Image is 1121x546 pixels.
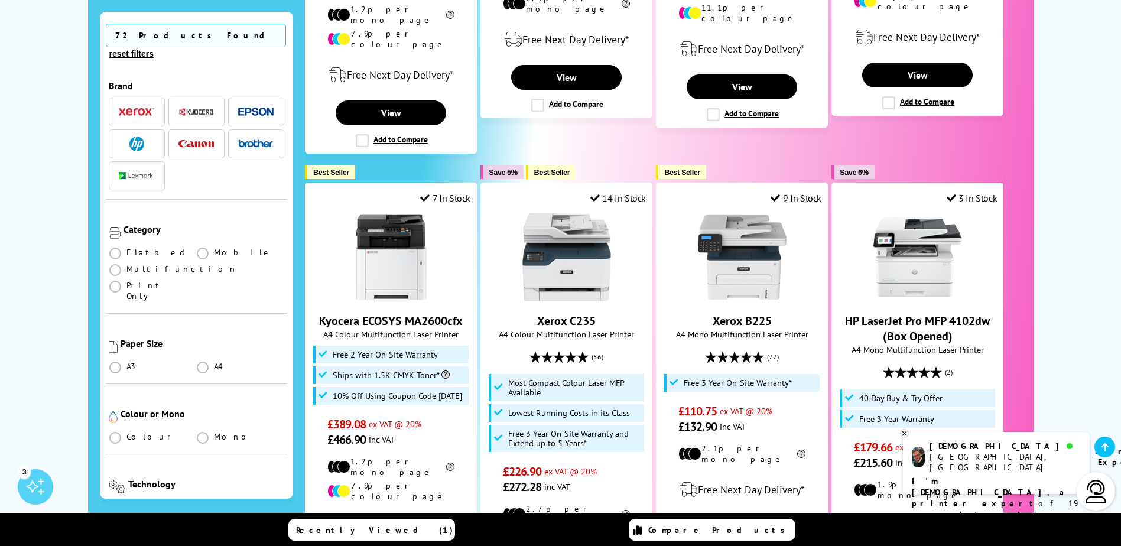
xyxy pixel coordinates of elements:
[656,165,706,179] button: Best Seller
[327,480,454,502] li: 7.9p per colour page
[698,213,787,301] img: Xerox B225
[296,525,453,535] span: Recently Viewed (1)
[873,292,962,304] a: HP LaserJet Pro MFP 4102dw (Box Opened)
[537,313,596,329] a: Xerox C235
[109,80,285,92] div: Brand
[503,503,630,525] li: 2.7p per mono page
[1084,480,1108,503] img: user-headset-light.svg
[115,168,158,184] button: Lexmark
[720,421,746,432] span: inc VAT
[109,341,118,353] img: Paper Size
[121,337,285,349] div: Paper Size
[115,136,158,152] button: HP
[947,192,997,204] div: 3 In Stock
[106,48,157,59] button: reset filters
[119,173,154,180] img: Lexmark
[873,213,962,301] img: HP LaserJet Pro MFP 4102dw (Box Opened)
[912,476,1081,543] p: of 19 years! I can help you choose the right product
[487,23,646,56] div: modal_delivery
[859,394,943,403] span: 40 Day Buy & Try Offer
[124,223,285,235] div: Category
[327,4,454,25] li: 1.2p per mono page
[178,108,214,116] img: Kyocera
[347,292,436,304] a: Kyocera ECOSYS MA2600cfx
[480,165,523,179] button: Save 5%
[109,480,126,493] img: Technology
[544,481,570,492] span: inc VAT
[503,479,541,495] span: £272.28
[487,329,646,340] span: A4 Colour Multifunction Laser Printer
[912,476,1068,509] b: I'm [DEMOGRAPHIC_DATA], a printer expert
[126,280,197,301] span: Print Only
[882,96,954,109] label: Add to Compare
[662,32,821,66] div: modal_delivery
[678,419,717,434] span: £132.90
[18,465,31,478] div: 3
[945,361,953,383] span: (2)
[356,134,428,147] label: Add to Compare
[235,104,277,120] button: Epson
[629,519,795,541] a: Compare Products
[511,65,621,90] a: View
[336,100,446,125] a: View
[311,511,470,544] div: modal_delivery
[508,378,642,397] span: Most Compact Colour Laser MFP Available
[327,28,454,50] li: 7.9p per colour page
[678,404,717,419] span: £110.75
[713,313,772,329] a: Xerox B225
[895,457,921,468] span: inc VAT
[678,2,805,24] li: 11.1p per colour page
[930,451,1080,473] div: [GEOGRAPHIC_DATA], [GEOGRAPHIC_DATA]
[662,329,821,340] span: A4 Mono Multifunction Laser Printer
[175,104,217,120] button: Kyocera
[126,361,137,372] span: A3
[720,405,772,417] span: ex VAT @ 20%
[895,441,948,453] span: ex VAT @ 20%
[648,525,791,535] span: Compare Products
[333,350,438,359] span: Free 2 Year On-Site Warranty
[840,168,868,177] span: Save 6%
[592,346,603,368] span: (56)
[534,168,570,177] span: Best Seller
[305,165,355,179] button: Best Seller
[311,58,470,92] div: modal_delivery
[214,431,253,442] span: Mono
[845,313,990,344] a: HP LaserJet Pro MFP 4102dw (Box Opened)
[831,165,874,179] button: Save 6%
[838,21,997,54] div: modal_delivery
[662,473,821,506] div: modal_delivery
[128,478,284,490] div: Technology
[327,432,366,447] span: £466.90
[522,292,611,304] a: Xerox C235
[526,165,576,179] button: Best Seller
[508,408,630,418] span: Lowest Running Costs in its Class
[106,24,286,47] span: 72 Products Found
[684,378,792,388] span: Free 3 Year On-Site Warranty*
[109,227,121,239] img: Category
[333,370,450,380] span: Ships with 1.5K CMYK Toner*
[175,136,217,152] button: Canon
[238,139,274,148] img: Brother
[522,213,611,301] img: Xerox C235
[687,74,797,99] a: View
[126,247,189,258] span: Flatbed
[126,431,176,442] span: Colour
[912,447,925,467] img: chris-livechat.png
[369,434,395,445] span: inc VAT
[327,417,366,432] span: £389.08
[313,168,349,177] span: Best Seller
[238,108,274,116] img: Epson
[119,108,154,116] img: Xerox
[854,440,892,455] span: £179.66
[121,408,285,420] div: Colour or Mono
[664,168,700,177] span: Best Seller
[115,104,158,120] button: Xerox
[420,192,470,204] div: 7 In Stock
[126,264,238,274] span: Multifunction
[859,414,934,424] span: Free 3 Year Warranty
[590,192,646,204] div: 14 In Stock
[544,466,597,477] span: ex VAT @ 20%
[327,456,454,477] li: 1.2p per mono page
[862,63,972,87] a: View
[214,361,225,372] span: A4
